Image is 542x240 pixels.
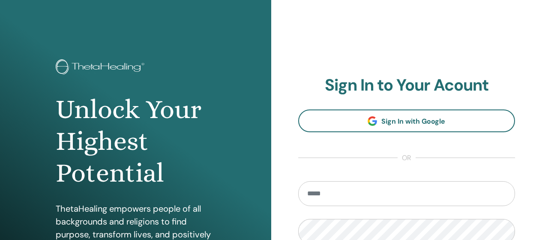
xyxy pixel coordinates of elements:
span: or [398,153,416,163]
h1: Unlock Your Highest Potential [56,94,215,189]
h2: Sign In to Your Acount [298,76,515,95]
span: Sign In with Google [381,117,445,126]
a: Sign In with Google [298,109,515,132]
